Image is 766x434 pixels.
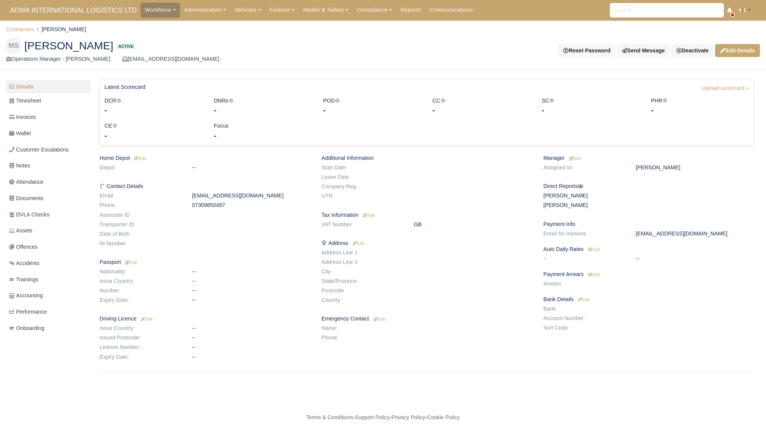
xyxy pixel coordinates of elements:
[9,291,43,300] span: Accounting
[543,246,754,253] h6: Auto Daily Rates
[141,3,180,17] a: Workforce
[24,40,113,51] span: [PERSON_NAME]
[316,174,408,180] dt: Leave Date
[9,226,32,235] span: Assets
[104,84,146,90] h6: Latest Scorecard
[230,3,265,17] a: Vehicles
[214,130,312,141] div: -
[99,96,208,116] div: DCR
[568,155,581,161] a: Edit
[538,315,630,322] dt: Account Number:
[186,193,316,199] dd: [EMAIL_ADDRESS][DOMAIN_NAME]
[94,212,186,218] dt: Associate ID
[6,110,90,125] a: Invoices
[124,259,137,265] a: Edit
[139,317,152,321] small: Edit
[186,335,316,341] dd: --
[104,105,203,115] div: -
[9,210,49,219] span: DVLA Checks
[427,96,536,116] div: CC
[99,122,208,141] div: CE
[374,317,385,321] small: Edit
[538,281,630,287] dt: Arrears
[6,191,90,206] a: Documents
[6,321,90,336] a: Onboarding
[396,3,425,17] a: Reports
[6,3,141,18] a: ADWA INTERNATIONAL LOGISTICS LTD
[9,324,44,333] span: Onboarding
[104,130,203,141] div: -
[558,44,615,57] button: Reset Password
[321,240,532,246] h6: Address
[715,44,760,57] a: Edit Details
[671,44,714,57] a: Deactivate
[94,221,186,228] dt: Transporter ID
[587,271,600,277] a: Edit
[323,105,421,115] div: -
[392,414,426,420] a: Privacy Policy
[94,268,186,275] dt: Nationality:
[536,96,646,116] div: SC
[94,278,186,284] dt: Issue Country:
[321,316,532,322] h6: Emergency Contact
[94,202,186,208] dt: Phone
[9,275,38,284] span: Trainings
[166,413,600,422] div: - - -
[577,297,590,302] small: Edit
[538,164,630,171] dt: Assigned to:
[6,207,90,222] a: DVLA Checks
[543,155,754,161] h6: Manager
[299,3,353,17] a: Health & Safety
[94,287,186,294] dt: Number:
[94,231,186,237] dt: Date of Birth
[543,271,754,278] h6: Payment Arrears
[186,278,316,284] dd: --
[9,194,43,203] span: Documents
[9,113,36,122] span: Invoices
[542,105,640,115] div: -
[321,155,532,161] h6: Additional Information
[577,296,590,302] a: Edit
[316,259,408,265] dt: Address Line 2
[408,221,538,228] dd: GB
[317,96,427,116] div: POD
[6,55,110,63] div: Operations Manager - [PERSON_NAME]
[186,325,316,331] dd: --
[610,3,724,17] input: Search...
[34,25,86,34] li: [PERSON_NAME]
[316,268,408,275] dt: City
[208,96,318,116] div: DNRs
[702,84,749,96] a: Upload scorecard »
[6,288,90,303] a: Accounting
[353,3,396,17] a: Compliance
[316,164,408,171] dt: Start Date
[538,256,630,262] dt: --
[6,126,90,141] a: Wallet
[186,268,316,275] dd: --
[9,161,30,170] span: Notes
[538,193,760,199] dd: [PERSON_NAME]
[6,175,90,189] a: Attendance
[538,202,760,208] dd: [PERSON_NAME]
[94,240,186,247] dt: NI Number
[316,287,408,294] dt: Postcode
[316,249,408,256] dt: Address Line 1
[321,212,532,218] h6: Tax Information
[9,145,69,154] span: Customer Escalations
[651,105,749,115] div: -
[355,414,390,420] a: Support Policy
[587,246,600,252] a: Edit
[361,212,375,218] a: Edit
[186,297,316,303] dd: --
[316,297,408,303] dt: Country
[543,183,754,189] h6: Direct Reports
[543,221,754,227] h6: Payment Info
[588,247,600,252] small: Edit
[6,26,34,32] a: Contractors
[100,316,310,322] h6: Driving Licence
[94,297,186,303] dt: Expiry Date:
[100,259,310,265] h6: Passport
[94,325,186,331] dt: Issue Country:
